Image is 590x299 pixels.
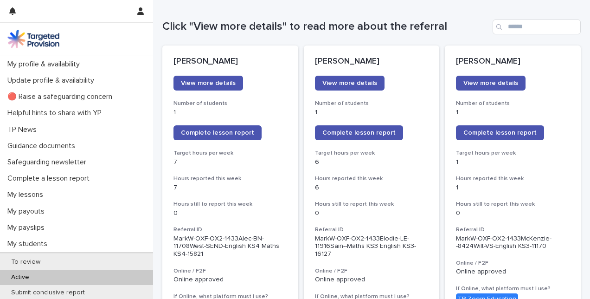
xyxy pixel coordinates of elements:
h3: Online / F2F [173,267,287,275]
a: Complete lesson report [456,125,544,140]
h3: If Online, what platform must I use? [456,285,570,292]
h3: Online / F2F [315,267,429,275]
p: 1 [456,184,570,192]
p: Complete a lesson report [4,174,97,183]
p: 6 [315,184,429,192]
h3: Hours still to report this week [173,201,287,208]
p: MarkW-OXF-OX2-1433Alec-BN-11708West-SEND-English KS4 Maths KS4-15821 [173,235,287,258]
h3: Target hours per week [315,149,429,157]
p: 6 [315,158,429,166]
h3: Referral ID [456,226,570,234]
p: Online approved [173,276,287,284]
p: Submit conclusive report [4,289,92,297]
h3: Referral ID [173,226,287,234]
p: Safeguarding newsletter [4,158,94,167]
span: Complete lesson report [181,130,254,136]
h1: Click "View more details" to read more about the referral [162,20,489,33]
span: View more details [463,80,518,86]
p: 0 [173,209,287,217]
a: View more details [456,76,526,91]
h3: Target hours per week [456,149,570,157]
input: Search [493,19,581,34]
p: 7 [173,184,287,192]
a: View more details [315,76,385,91]
p: My profile & availability [4,60,87,69]
img: M5nRWzHhSzIhMunXDL62 [7,30,59,48]
p: My payouts [4,207,52,216]
span: View more details [181,80,236,86]
p: Online approved [315,276,429,284]
h3: Target hours per week [173,149,287,157]
p: 1 [456,109,570,117]
p: 0 [456,209,570,217]
p: My lessons [4,190,51,199]
p: Update profile & availability [4,76,102,85]
h3: Referral ID [315,226,429,234]
p: [PERSON_NAME] [173,57,287,67]
h3: Hours reported this week [173,175,287,182]
p: My payslips [4,223,52,232]
h3: Hours still to report this week [315,201,429,208]
p: 0 [315,209,429,217]
p: Helpful hints to share with YP [4,109,109,117]
h3: Number of students [173,100,287,107]
p: 1 [315,109,429,117]
h3: Hours reported this week [456,175,570,182]
h3: Online / F2F [456,260,570,267]
p: My students [4,240,55,248]
p: TP News [4,125,44,134]
a: Complete lesson report [173,125,262,140]
span: View more details [322,80,377,86]
p: [PERSON_NAME] [456,57,570,67]
p: MarkW-OXF-OX2-1433Elodie-LE-11916Sain--Maths KS3 English KS3-16127 [315,235,429,258]
p: 1 [173,109,287,117]
p: MarkW-OXF-OX2-1433McKenzie--8424Wilt-VS-English KS3-11170 [456,235,570,251]
h3: Hours reported this week [315,175,429,182]
p: 🔴 Raise a safeguarding concern [4,92,120,101]
h3: Number of students [315,100,429,107]
p: [PERSON_NAME] [315,57,429,67]
p: 1 [456,158,570,166]
a: Complete lesson report [315,125,403,140]
h3: Hours still to report this week [456,201,570,208]
p: To review [4,258,48,266]
a: View more details [173,76,243,91]
h3: Number of students [456,100,570,107]
span: Complete lesson report [322,130,396,136]
p: 7 [173,158,287,166]
p: Online approved [456,268,570,276]
p: Guidance documents [4,142,83,150]
span: Complete lesson report [463,130,537,136]
p: Active [4,273,37,281]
